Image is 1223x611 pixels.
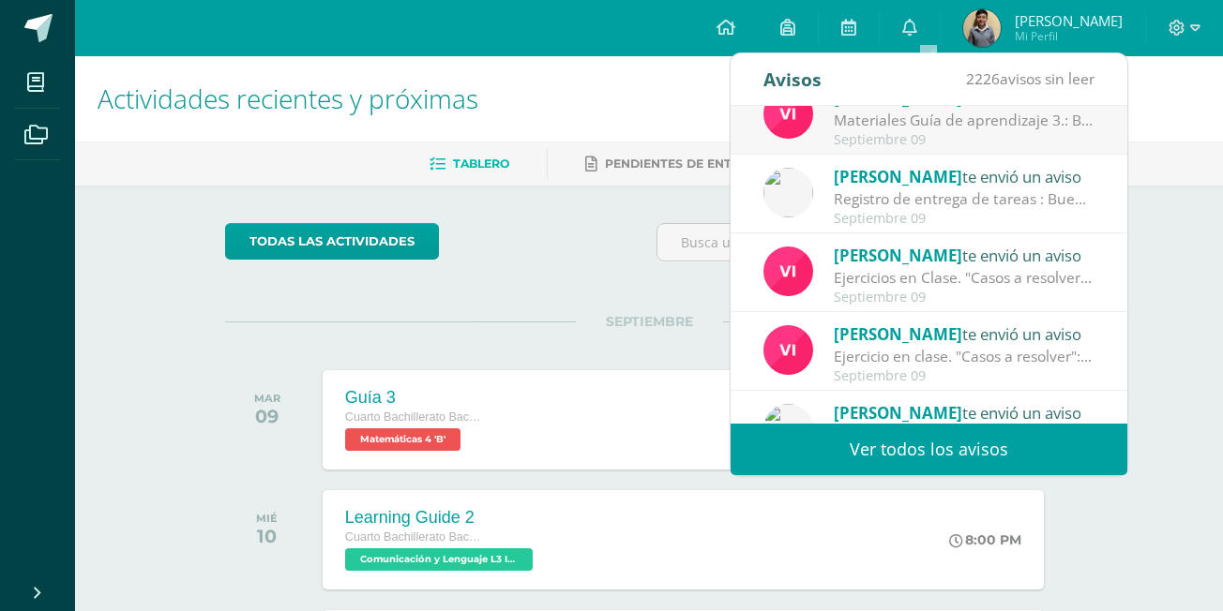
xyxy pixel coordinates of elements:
[763,404,813,454] img: 6dfd641176813817be49ede9ad67d1c4.png
[834,402,962,424] span: [PERSON_NAME]
[763,325,813,375] img: bd6d0aa147d20350c4821b7c643124fa.png
[345,428,461,451] span: Matemáticas 4 'B'
[254,405,280,427] div: 09
[963,9,1001,47] img: bf00ad4b9777a7f8f898b3ee4dd5af5c.png
[430,149,509,179] a: Tablero
[763,89,813,139] img: bd6d0aa147d20350c4821b7c643124fa.png
[345,530,486,544] span: Cuarto Bachillerato Bachillerato en CCLL con Orientación en Diseño Gráfico
[453,156,509,171] span: Tablero
[605,156,765,171] span: Pendientes de entrega
[1015,11,1123,30] span: [PERSON_NAME]
[834,267,1095,289] div: Ejercicios en Clase. "Casos a resolver": Buenos días estimados estudiantes, un gusto saludarle. C...
[834,321,1095,346] div: te envió un aviso
[345,548,533,571] span: Comunicación y Lenguaje L3 Inglés 'B'
[254,392,280,405] div: MAR
[834,368,1095,384] div: Septiembre 09
[225,223,439,260] a: todas las Actividades
[657,224,1073,261] input: Busca una actividad próxima aquí...
[834,110,1095,131] div: Materiales Guía de aprendizaje 3.: Buenos días estimados estudiantes. Les comparto el listado de ...
[345,410,486,424] span: Cuarto Bachillerato Bachillerato en CCLL con Orientación en Diseño Gráfico
[345,388,486,408] div: Guía 3
[256,525,278,547] div: 10
[1015,28,1123,44] span: Mi Perfil
[576,313,723,330] span: SEPTIEMBRE
[966,68,1095,89] span: avisos sin leer
[345,508,537,528] div: Learning Guide 2
[834,290,1095,305] div: Septiembre 09
[834,245,962,266] span: [PERSON_NAME]
[834,243,1095,267] div: te envió un aviso
[966,68,1000,89] span: 2226
[834,346,1095,367] div: Ejercicio en clase. "Casos a resolver": Buenos días estimados estudiantes, un gusto saludarle. Co...
[834,164,1095,188] div: te envió un aviso
[949,531,1021,548] div: 8:00 PM
[834,323,962,345] span: [PERSON_NAME]
[834,132,1095,148] div: Septiembre 09
[731,424,1127,475] a: Ver todos los avisos
[763,168,813,217] img: 6dfd641176813817be49ede9ad67d1c4.png
[834,400,1095,425] div: te envió un aviso
[834,211,1095,227] div: Septiembre 09
[834,188,1095,210] div: Registro de entrega de tareas : Buenos días estimados alumnos y padres de familia. Por este medio...
[834,166,962,187] span: [PERSON_NAME]
[585,149,765,179] a: Pendientes de entrega
[98,81,478,116] span: Actividades recientes y próximas
[256,512,278,525] div: MIÉ
[763,53,822,105] div: Avisos
[763,246,813,296] img: bd6d0aa147d20350c4821b7c643124fa.png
